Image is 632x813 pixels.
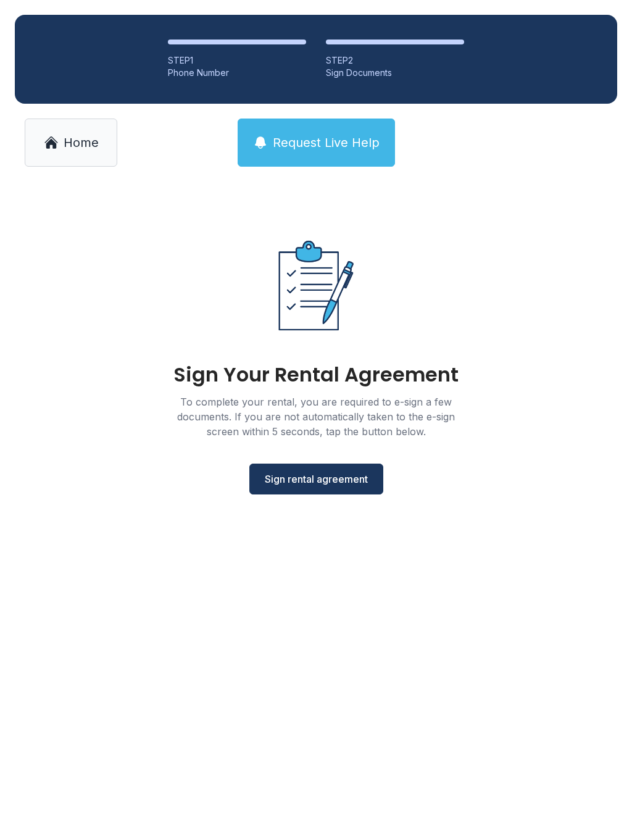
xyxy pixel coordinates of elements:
[326,54,464,67] div: STEP 2
[326,67,464,79] div: Sign Documents
[168,67,306,79] div: Phone Number
[273,134,380,151] span: Request Live Help
[265,472,368,486] span: Sign rental agreement
[252,221,380,350] img: Rental agreement document illustration
[168,54,306,67] div: STEP 1
[173,365,459,385] div: Sign Your Rental Agreement
[162,394,470,439] div: To complete your rental, you are required to e-sign a few documents. If you are not automatically...
[64,134,99,151] span: Home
